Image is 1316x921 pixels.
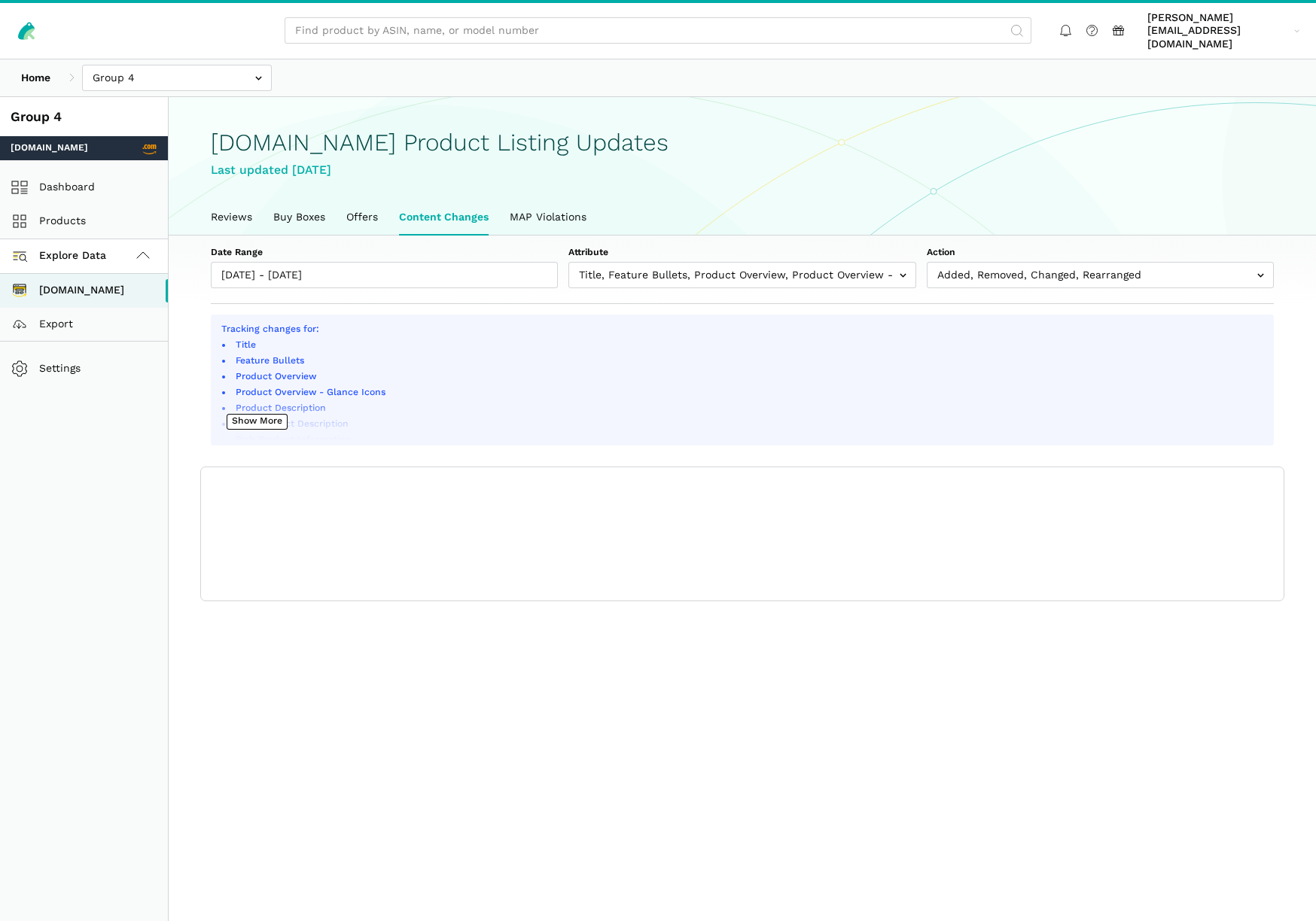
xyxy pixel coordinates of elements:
li: Product Description [233,402,1263,415]
input: Find product by ASIN, name, or model number [285,17,1031,44]
label: Attribute [568,246,915,260]
p: Tracking changes for: [221,322,1263,336]
h1: [DOMAIN_NAME] Product Listing Updates [211,129,1274,156]
input: Title, Feature Bullets, Product Overview, Product Overview - Glance Icons, Product Description, R... [568,262,915,288]
label: Action [927,246,1274,260]
a: Buy Boxes [263,200,336,235]
span: Explore Data [16,247,106,265]
a: Home [11,65,61,91]
li: Title [233,339,1263,352]
li: Rich Product Information [233,433,1263,447]
li: Rich Product Description [233,418,1263,431]
li: Feature Bullets [233,354,1263,368]
li: Product Overview [233,370,1263,384]
div: Last updated [DATE] [211,161,1274,180]
button: Show More [227,414,288,430]
label: Date Range [211,246,558,260]
input: Added, Removed, Changed, Rearranged [927,262,1274,288]
a: Reviews [200,200,263,235]
span: [DOMAIN_NAME] [11,141,88,155]
a: Content Changes [388,200,499,235]
div: Group 4 [11,108,157,126]
a: Offers [336,200,388,235]
a: MAP Violations [499,200,597,235]
span: [PERSON_NAME][EMAIL_ADDRESS][DOMAIN_NAME] [1147,11,1289,51]
li: Product Overview - Glance Icons [233,386,1263,400]
input: Group 4 [82,65,272,91]
a: [PERSON_NAME][EMAIL_ADDRESS][DOMAIN_NAME] [1142,8,1305,53]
